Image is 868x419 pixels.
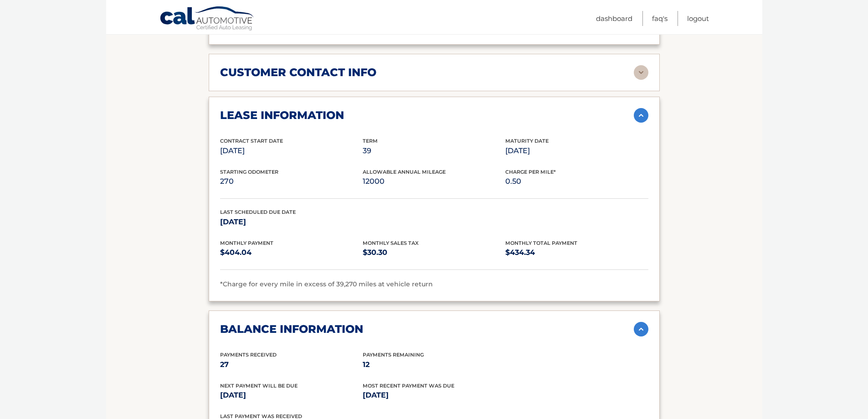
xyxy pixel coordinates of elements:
[159,6,255,32] a: Cal Automotive
[220,280,433,288] span: *Charge for every mile in excess of 39,270 miles at vehicle return
[363,389,505,402] p: [DATE]
[634,108,648,123] img: accordion-active.svg
[220,246,363,259] p: $404.04
[220,322,363,336] h2: balance information
[220,175,363,188] p: 270
[363,138,378,144] span: Term
[363,352,424,358] span: Payments Remaining
[505,175,648,188] p: 0.50
[220,109,344,122] h2: lease information
[363,246,505,259] p: $30.30
[687,11,709,26] a: Logout
[505,138,549,144] span: Maturity Date
[363,383,454,389] span: Most Recent Payment Was Due
[505,169,556,175] span: Charge Per Mile*
[505,240,577,246] span: Monthly Total Payment
[634,65,648,80] img: accordion-rest.svg
[220,66,376,79] h2: customer contact info
[363,358,505,371] p: 12
[505,145,648,157] p: [DATE]
[220,240,273,246] span: Monthly Payment
[220,216,363,228] p: [DATE]
[363,169,446,175] span: Allowable Annual Mileage
[652,11,668,26] a: FAQ's
[505,246,648,259] p: $434.34
[220,352,277,358] span: Payments Received
[220,145,363,157] p: [DATE]
[220,138,283,144] span: Contract Start Date
[596,11,632,26] a: Dashboard
[634,322,648,336] img: accordion-active.svg
[363,145,505,157] p: 39
[220,169,278,175] span: Starting Odometer
[220,383,298,389] span: Next Payment will be due
[363,240,419,246] span: Monthly Sales Tax
[220,358,363,371] p: 27
[220,389,363,402] p: [DATE]
[220,209,296,215] span: Last Scheduled Due Date
[363,175,505,188] p: 12000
